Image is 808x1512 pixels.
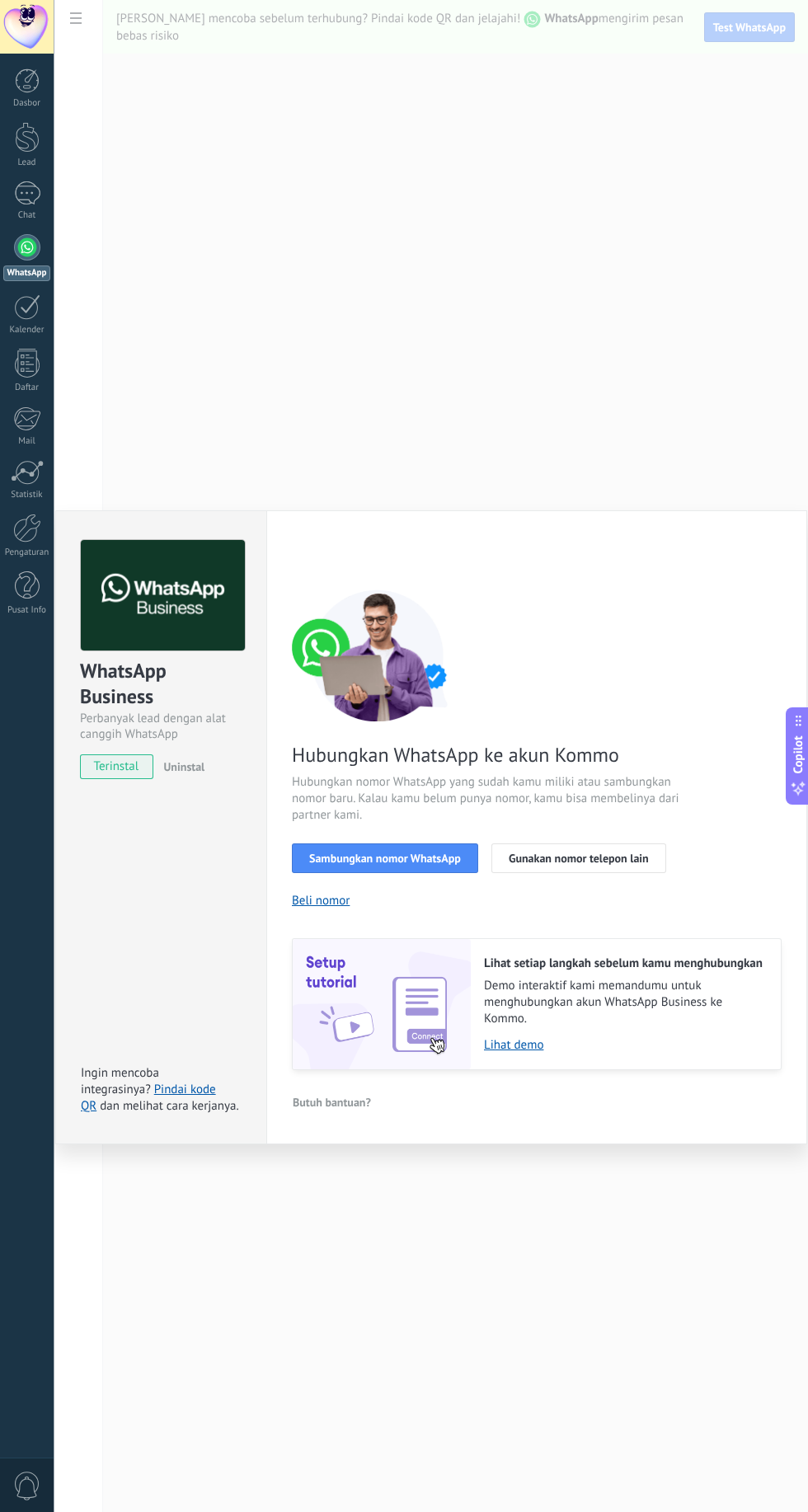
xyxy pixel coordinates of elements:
[3,383,51,393] div: Daftar
[81,1065,159,1097] span: Ingin mencoba integrasinya?
[80,711,242,742] div: Perbanyak lead dengan alat canggih WhatsApp
[3,325,51,336] div: Kalender
[3,157,51,168] div: Lead
[3,436,51,447] div: Mail
[100,1098,238,1114] span: dan melihat cara kerjanya.
[790,736,806,774] span: Copilot
[484,978,764,1027] span: Demo interaktif kami memandumu untuk menghubungkan akun WhatsApp Business ke Kommo.
[292,742,684,768] span: Hubungkan WhatsApp ke akun Kommo
[81,540,245,651] img: logo_main.png
[157,754,205,779] button: Uninstal
[484,1037,764,1053] a: Lihat demo
[81,754,153,779] span: terinstal
[293,1096,371,1108] span: Butuh bantuan?
[292,893,350,909] button: Beli nomor
[3,490,51,500] div: Statistik
[309,852,461,864] span: Sambungkan nomor WhatsApp
[3,98,51,109] div: Dasbor
[292,589,465,721] img: connect number
[509,852,649,864] span: Gunakan nomor telepon lain
[3,210,51,221] div: Chat
[81,1082,216,1114] a: Pindai kode QR
[3,547,51,558] div: Pengaturan
[292,774,684,824] span: Hubungkan nomor WhatsApp yang sudah kamu miliki atau sambungkan nomor baru. Kalau kamu belum puny...
[292,843,478,873] button: Sambungkan nomor WhatsApp
[292,1090,372,1115] button: Butuh bantuan?
[484,956,764,971] h2: Lihat setiap langkah sebelum kamu menghubungkan
[491,843,666,873] button: Gunakan nomor telepon lain
[164,759,205,774] span: Uninstal
[3,605,51,616] div: Pusat Info
[3,265,50,281] div: WhatsApp
[80,658,242,711] div: WhatsApp Business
